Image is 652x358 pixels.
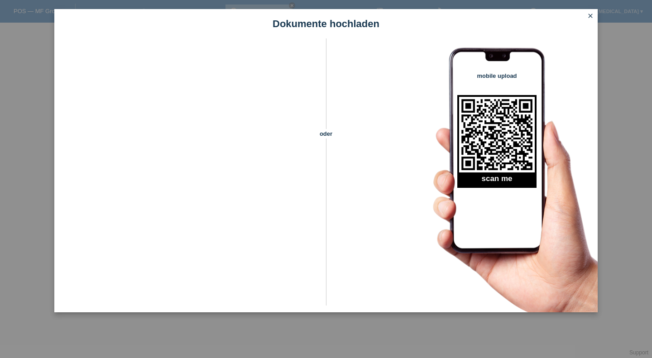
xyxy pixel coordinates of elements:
[68,61,310,287] iframe: Upload
[457,174,537,188] h2: scan me
[457,72,537,79] h4: mobile upload
[310,129,342,138] span: oder
[54,18,598,29] h1: Dokumente hochladen
[585,11,596,22] a: close
[587,12,594,19] i: close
